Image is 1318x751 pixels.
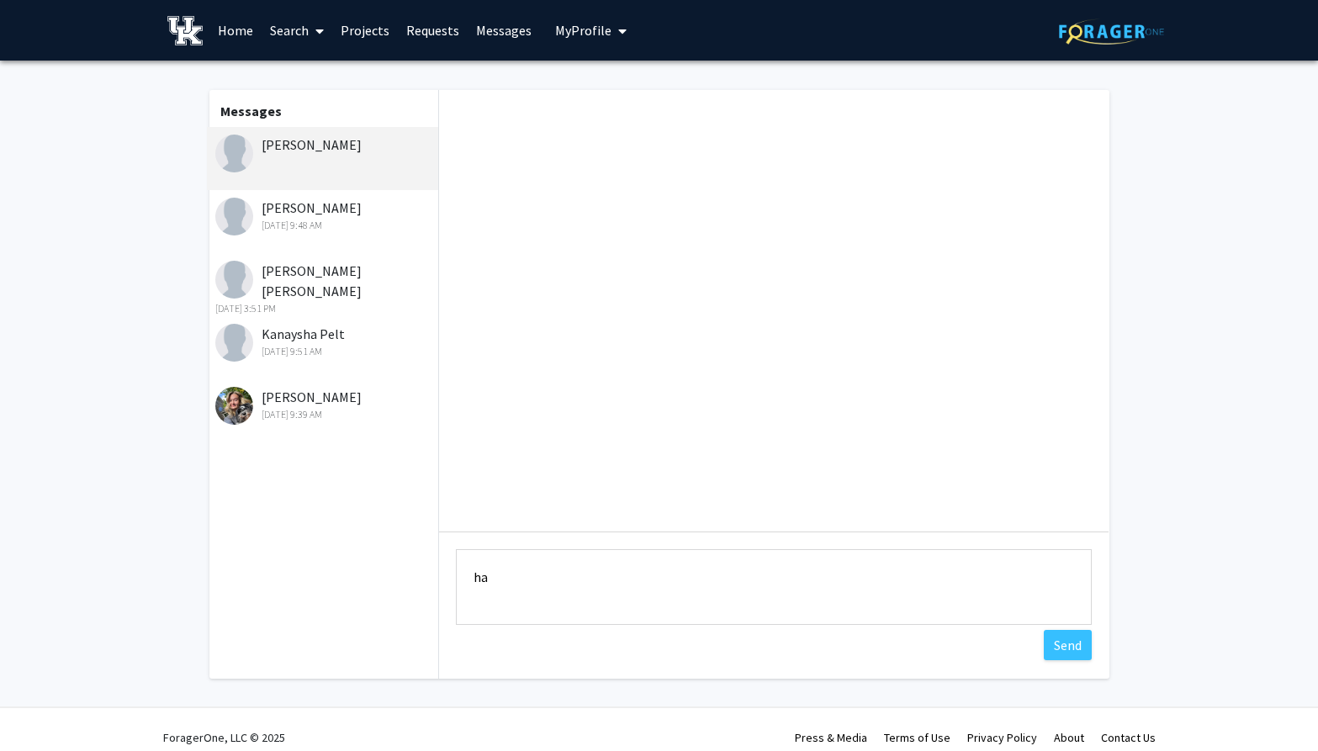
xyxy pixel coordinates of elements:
div: [DATE] 9:39 AM [215,407,435,422]
a: Terms of Use [884,730,950,745]
img: Alexis Roof [215,387,253,425]
a: Press & Media [795,730,867,745]
a: Messages [468,1,540,60]
img: ForagerOne Logo [1059,19,1164,45]
a: Search [262,1,332,60]
img: Kanaysha Pelt [215,324,253,362]
div: Kanaysha Pelt [215,324,435,359]
a: Home [209,1,262,60]
iframe: Chat [13,675,71,738]
div: [PERSON_NAME] [215,198,435,233]
div: [DATE] 3:51 PM [215,301,435,316]
a: Privacy Policy [967,730,1037,745]
a: Contact Us [1101,730,1156,745]
div: [DATE] 9:51 AM [215,344,435,359]
a: Requests [398,1,468,60]
img: Gurvir Singh [215,198,253,235]
div: [PERSON_NAME] [215,387,435,422]
img: Moss Rausch [215,261,253,299]
img: University of Kentucky Logo [167,16,204,45]
div: [PERSON_NAME] [215,135,435,155]
a: Projects [332,1,398,60]
b: Messages [220,103,282,119]
span: My Profile [555,22,611,39]
img: Hasan Hadi [215,135,253,172]
a: About [1054,730,1084,745]
div: [DATE] 9:48 AM [215,218,435,233]
textarea: Message [456,549,1092,625]
button: Send [1044,630,1092,660]
div: [PERSON_NAME] [PERSON_NAME] [215,261,435,316]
